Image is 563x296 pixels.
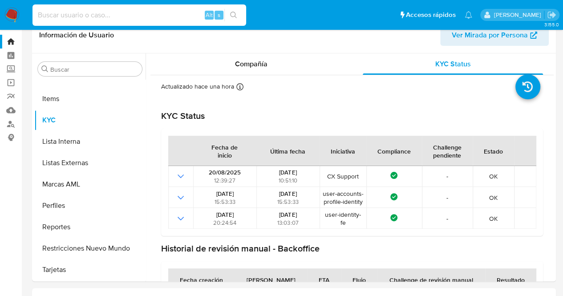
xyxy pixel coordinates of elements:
[41,65,49,73] button: Buscar
[224,9,243,21] button: search-icon
[218,11,220,19] span: s
[235,59,267,69] span: Compañía
[34,152,146,174] button: Listas Externas
[32,9,246,21] input: Buscar usuario o caso...
[34,109,146,131] button: KYC
[34,238,146,259] button: Restricciones Nuevo Mundo
[34,195,146,216] button: Perfiles
[34,131,146,152] button: Lista Interna
[34,259,146,280] button: Tarjetas
[206,11,213,19] span: Alt
[161,82,234,91] p: Actualizado hace una hora
[452,24,528,46] span: Ver Mirada por Persona
[435,59,471,69] span: KYC Status
[494,11,544,19] p: agostina.bazzano@mercadolibre.com
[544,21,559,28] span: 3.155.0
[34,216,146,238] button: Reportes
[440,24,549,46] button: Ver Mirada por Persona
[406,10,456,20] span: Accesos rápidos
[34,174,146,195] button: Marcas AML
[50,65,138,73] input: Buscar
[34,88,146,109] button: Items
[547,10,556,20] a: Salir
[39,31,114,40] h1: Información de Usuario
[465,11,472,19] a: Notificaciones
